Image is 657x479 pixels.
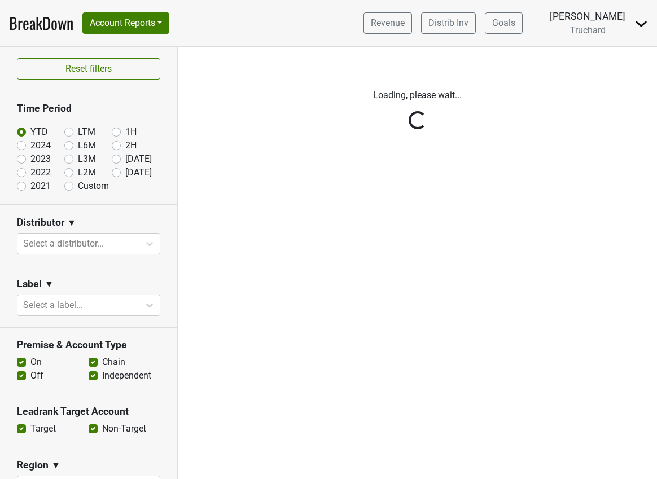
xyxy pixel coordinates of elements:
[634,17,648,30] img: Dropdown Menu
[9,11,73,35] a: BreakDown
[363,12,412,34] a: Revenue
[485,12,523,34] a: Goals
[550,9,625,24] div: [PERSON_NAME]
[186,89,649,102] p: Loading, please wait...
[421,12,476,34] a: Distrib Inv
[82,12,169,34] button: Account Reports
[570,25,606,36] span: Truchard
